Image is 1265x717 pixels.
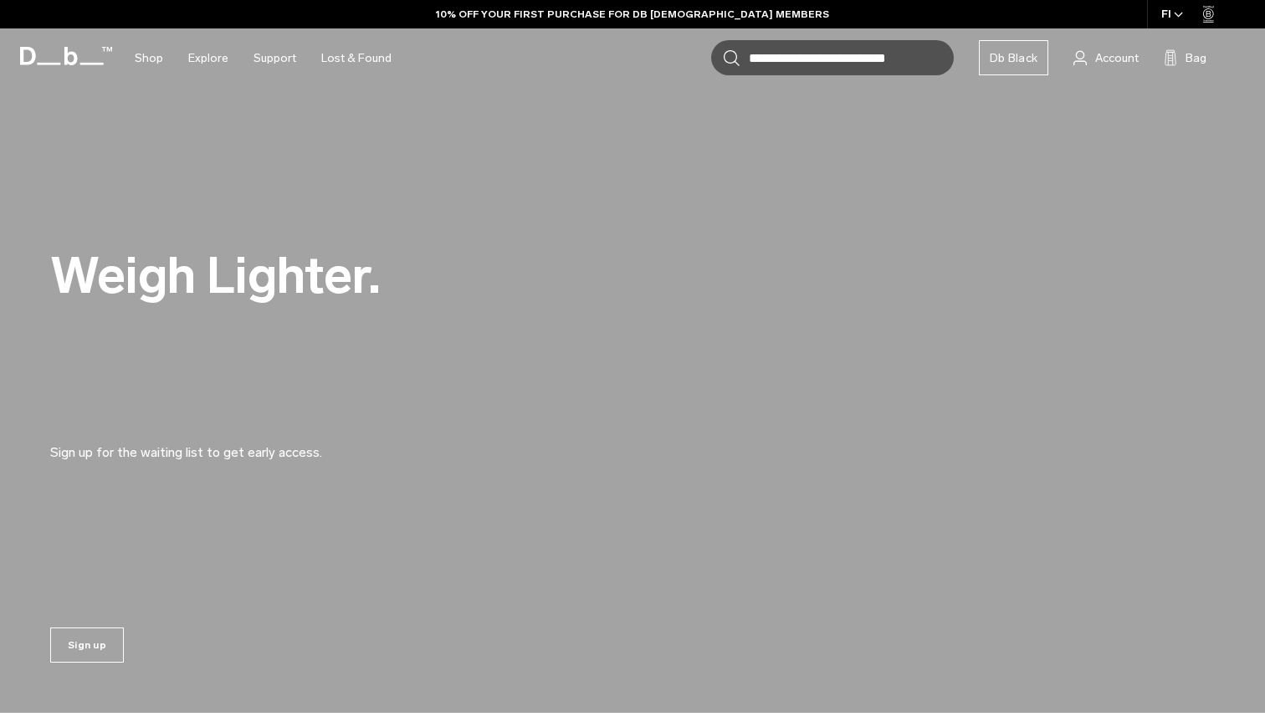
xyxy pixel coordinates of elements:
a: Explore [188,28,228,88]
h2: Weigh Lighter. [50,250,803,301]
a: Support [254,28,296,88]
a: 10% OFF YOUR FIRST PURCHASE FOR DB [DEMOGRAPHIC_DATA] MEMBERS [436,7,829,22]
a: Db Black [979,40,1048,75]
button: Bag [1164,48,1206,68]
span: Account [1095,49,1139,67]
a: Sign up [50,627,124,663]
a: Shop [135,28,163,88]
span: Bag [1186,49,1206,67]
a: Account [1073,48,1139,68]
p: Sign up for the waiting list to get early access. [50,423,452,463]
a: Lost & Found [321,28,392,88]
nav: Main Navigation [122,28,404,88]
